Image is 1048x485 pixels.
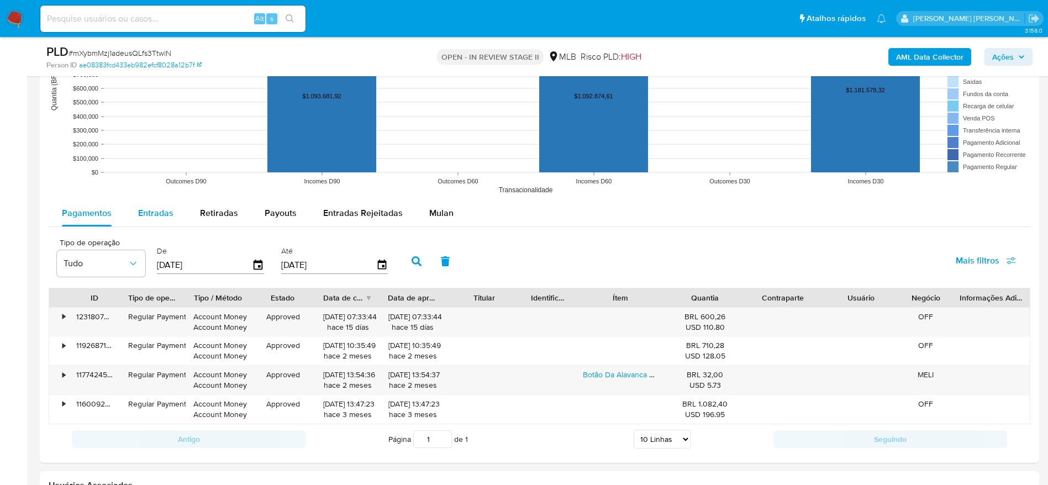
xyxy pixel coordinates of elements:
[46,60,77,70] b: Person ID
[807,13,866,24] span: Atalhos rápidos
[1028,13,1040,24] a: Sair
[913,13,1025,24] p: lucas.santiago@mercadolivre.com
[548,51,576,63] div: MLB
[278,11,301,27] button: search-icon
[877,14,886,23] a: Notificações
[255,13,264,24] span: Alt
[984,48,1033,66] button: Ações
[270,13,273,24] span: s
[437,49,544,65] p: OPEN - IN REVIEW STAGE II
[46,43,69,60] b: PLD
[888,48,971,66] button: AML Data Collector
[1025,26,1042,35] span: 3.158.0
[40,12,306,26] input: Pesquise usuários ou casos...
[896,48,963,66] b: AML Data Collector
[992,48,1014,66] span: Ações
[79,60,202,70] a: ae08383fcd433eb982efcf8028a12b7f
[581,51,641,63] span: Risco PLD:
[69,48,171,59] span: # mXybmMzj1adeusQLfs3TtwiN
[621,50,641,63] span: HIGH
